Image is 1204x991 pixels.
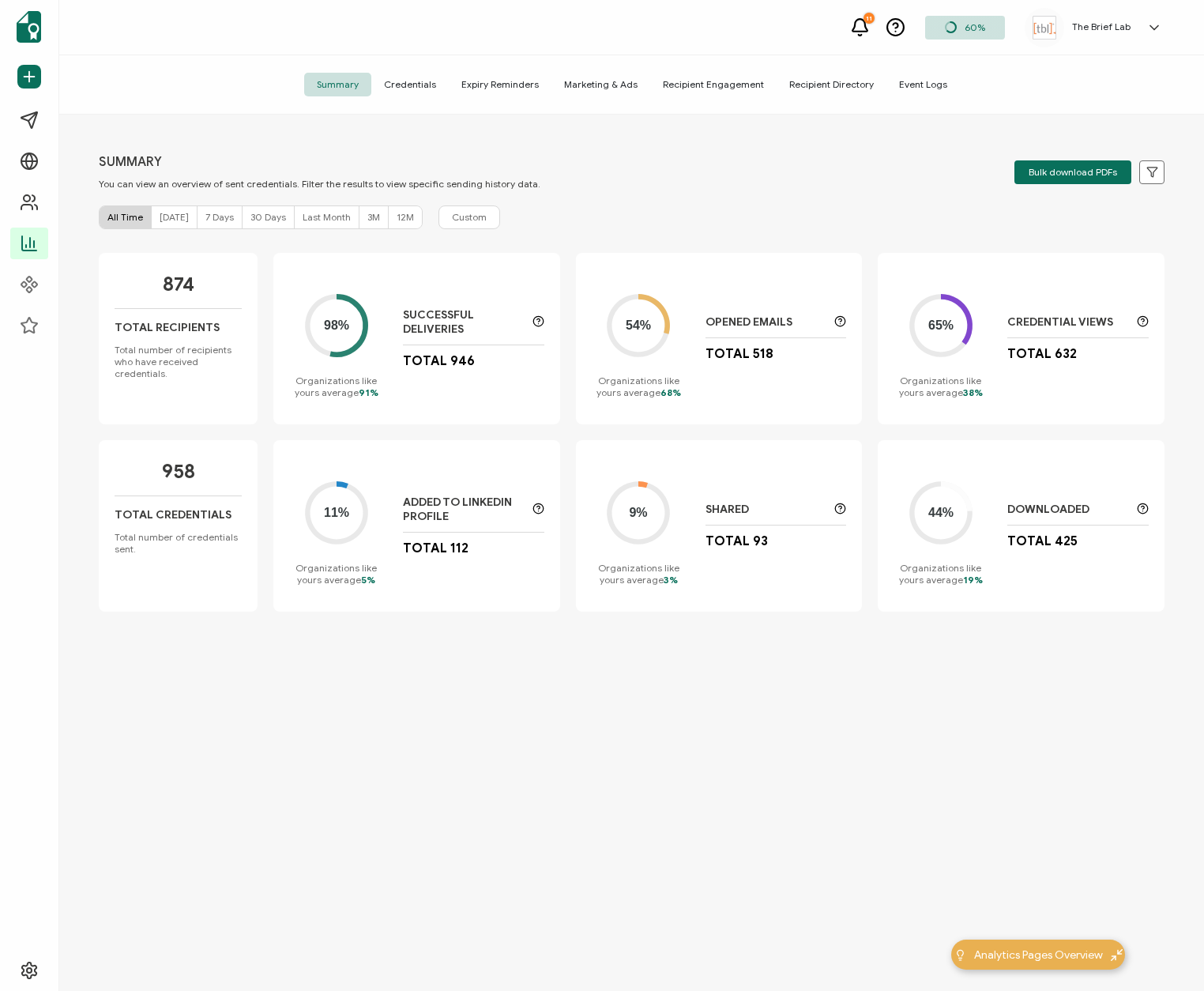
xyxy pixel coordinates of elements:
[403,308,525,337] p: Successful Deliveries
[705,346,773,362] p: Total 518
[160,211,189,223] span: [DATE]
[963,386,983,398] span: 38%
[303,211,351,223] span: Last Month
[99,178,540,190] p: You can view an overview of sent credentials. Filter the results to view specific sending history...
[163,273,194,296] p: 874
[115,531,242,555] p: Total number of credentials sent.
[250,211,286,223] span: 30 Days
[115,321,220,334] p: Total Recipients
[1007,346,1077,362] p: Total 632
[17,11,41,43] img: sertifier-logomark-colored.svg
[438,205,500,229] button: Custom
[1007,503,1129,517] p: Downloaded
[452,210,487,224] span: Custom
[777,73,886,96] span: Recipient Directory
[359,386,378,398] span: 91%
[1125,915,1204,991] iframe: Chat Widget
[115,508,231,522] p: Total Credentials
[894,375,988,398] p: Organizations like yours average
[1014,160,1131,184] button: Bulk download PDFs
[664,574,678,586] span: 3%
[963,574,983,586] span: 19%
[361,574,375,586] span: 5%
[650,73,777,96] span: Recipient Engagement
[289,375,383,398] p: Organizations like yours average
[863,13,875,24] div: 11
[1033,16,1056,40] img: de9d8dba-b532-4726-86c2-5be5bac82dcc.jpeg
[886,73,960,96] span: Event Logs
[592,375,686,398] p: Organizations like yours average
[974,947,1103,963] span: Analytics Pages Overview
[397,211,414,223] span: 12M
[289,562,383,586] p: Organizations like yours average
[894,562,988,586] p: Organizations like yours average
[592,562,686,586] p: Organizations like yours average
[115,344,242,379] p: Total number of recipients who have received credentials.
[965,21,985,33] span: 60%
[403,495,525,524] p: Added to LinkedIn Profile
[304,73,371,96] span: Summary
[205,211,234,223] span: 7 Days
[367,211,380,223] span: 3M
[1029,168,1117,177] span: Bulk download PDFs
[705,315,827,330] p: Opened Emails
[1007,315,1129,330] p: Credential Views
[705,533,768,549] p: Total 93
[371,73,449,96] span: Credentials
[449,73,551,96] span: Expiry Reminders
[403,541,468,556] p: Total 112
[403,353,475,369] p: Total 946
[107,211,143,223] span: All Time
[551,73,650,96] span: Marketing & Ads
[162,460,195,484] p: 958
[1111,949,1123,961] img: minimize-icon.svg
[1007,533,1078,549] p: Total 425
[99,154,540,170] p: SUMMARY
[1072,21,1131,32] h5: The Brief Lab
[660,386,681,398] span: 68%
[705,503,827,517] p: Shared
